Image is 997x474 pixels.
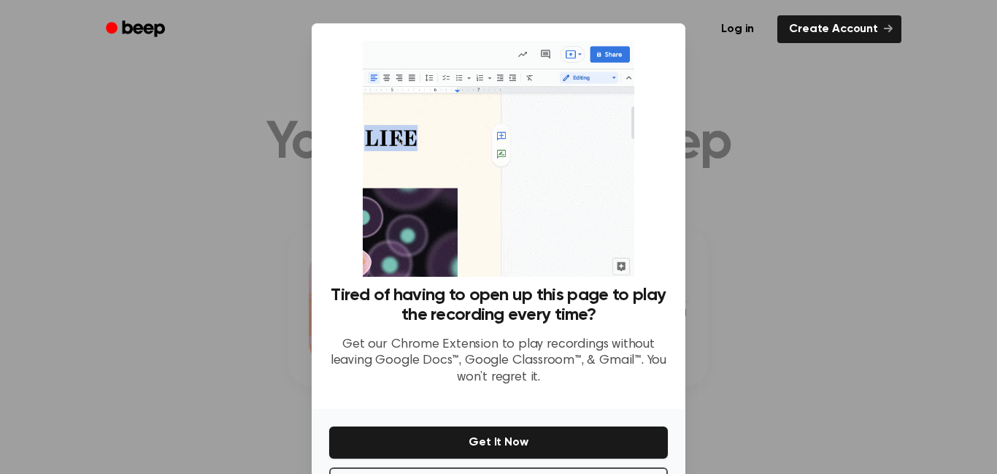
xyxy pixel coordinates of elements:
a: Create Account [777,15,901,43]
h3: Tired of having to open up this page to play the recording every time? [329,286,668,325]
a: Log in [707,12,769,46]
p: Get our Chrome Extension to play recordings without leaving Google Docs™, Google Classroom™, & Gm... [329,337,668,386]
img: Beep extension in action [363,41,634,277]
a: Beep [96,15,178,44]
button: Get It Now [329,427,668,459]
